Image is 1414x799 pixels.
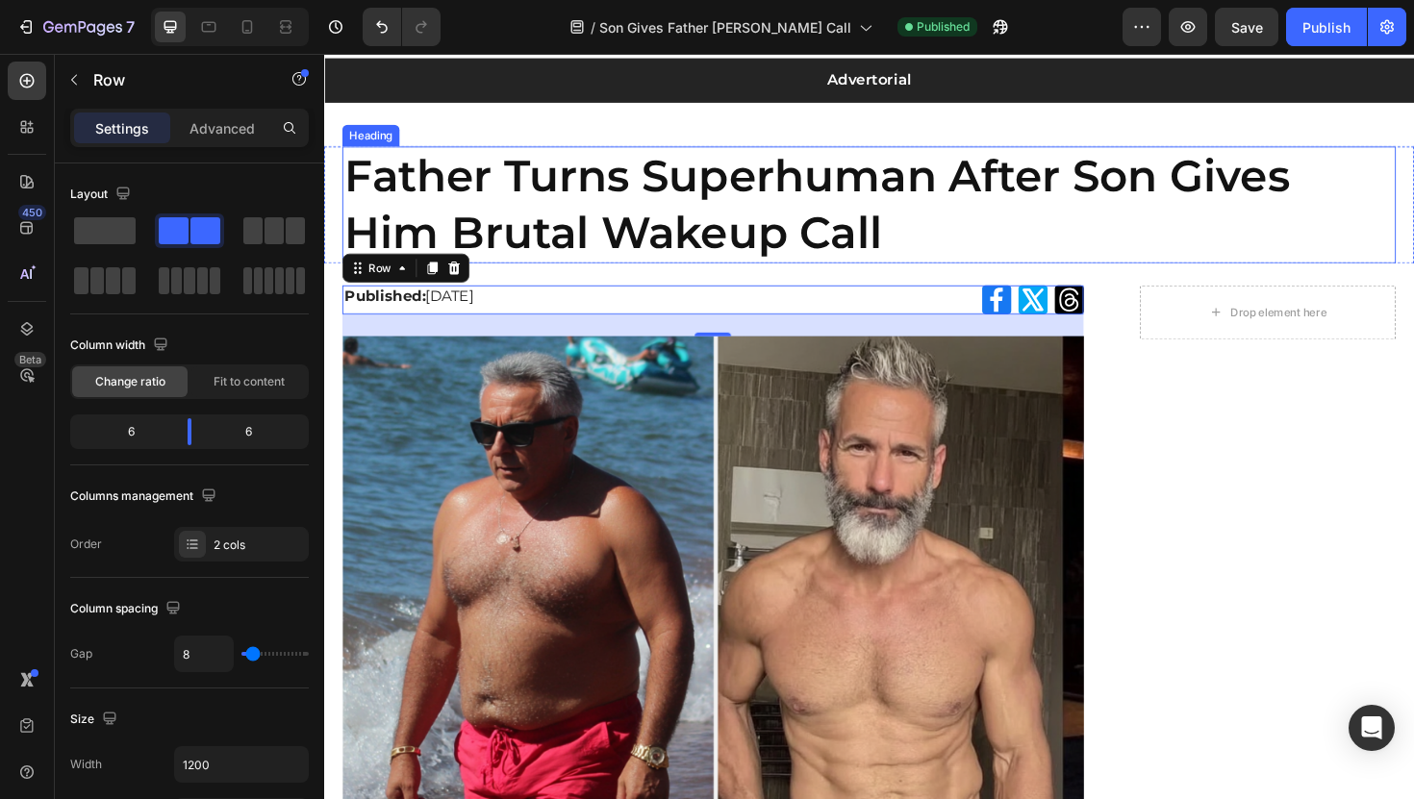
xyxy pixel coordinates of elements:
[960,266,1062,282] div: Drop element here
[207,418,305,445] div: 6
[19,98,1135,222] h1: Father Turns Superhuman After Son Gives Him Brutal Wakeup Call
[21,18,1133,38] p: Advertorial
[95,373,165,390] span: Change ratio
[21,247,406,266] p: [DATE]
[1349,705,1395,751] div: Open Intercom Messenger
[1231,19,1263,36] span: Save
[70,645,92,662] div: Gap
[70,756,102,773] div: Width
[189,118,255,138] p: Advanced
[324,54,1414,799] iframe: Design area
[70,333,172,359] div: Column width
[23,78,76,95] div: Heading
[95,118,149,138] p: Settings
[8,8,143,46] button: 7
[93,68,257,91] p: Row
[14,352,46,367] div: Beta
[175,637,233,671] input: Auto
[175,747,308,782] input: Auto
[363,8,441,46] div: Undo/Redo
[214,537,304,554] div: 2 cols
[1302,17,1351,37] div: Publish
[70,596,185,622] div: Column spacing
[591,17,595,37] span: /
[70,484,220,510] div: Columns management
[126,15,135,38] p: 7
[1286,8,1367,46] button: Publish
[917,18,970,36] span: Published
[1215,8,1278,46] button: Save
[18,205,46,220] div: 450
[70,182,135,208] div: Layout
[214,373,285,390] span: Fit to content
[21,247,107,265] strong: Published:
[599,17,851,37] span: Son Gives Father [PERSON_NAME] Call
[70,536,102,553] div: Order
[70,707,121,733] div: Size
[43,218,75,236] div: Row
[74,418,172,445] div: 6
